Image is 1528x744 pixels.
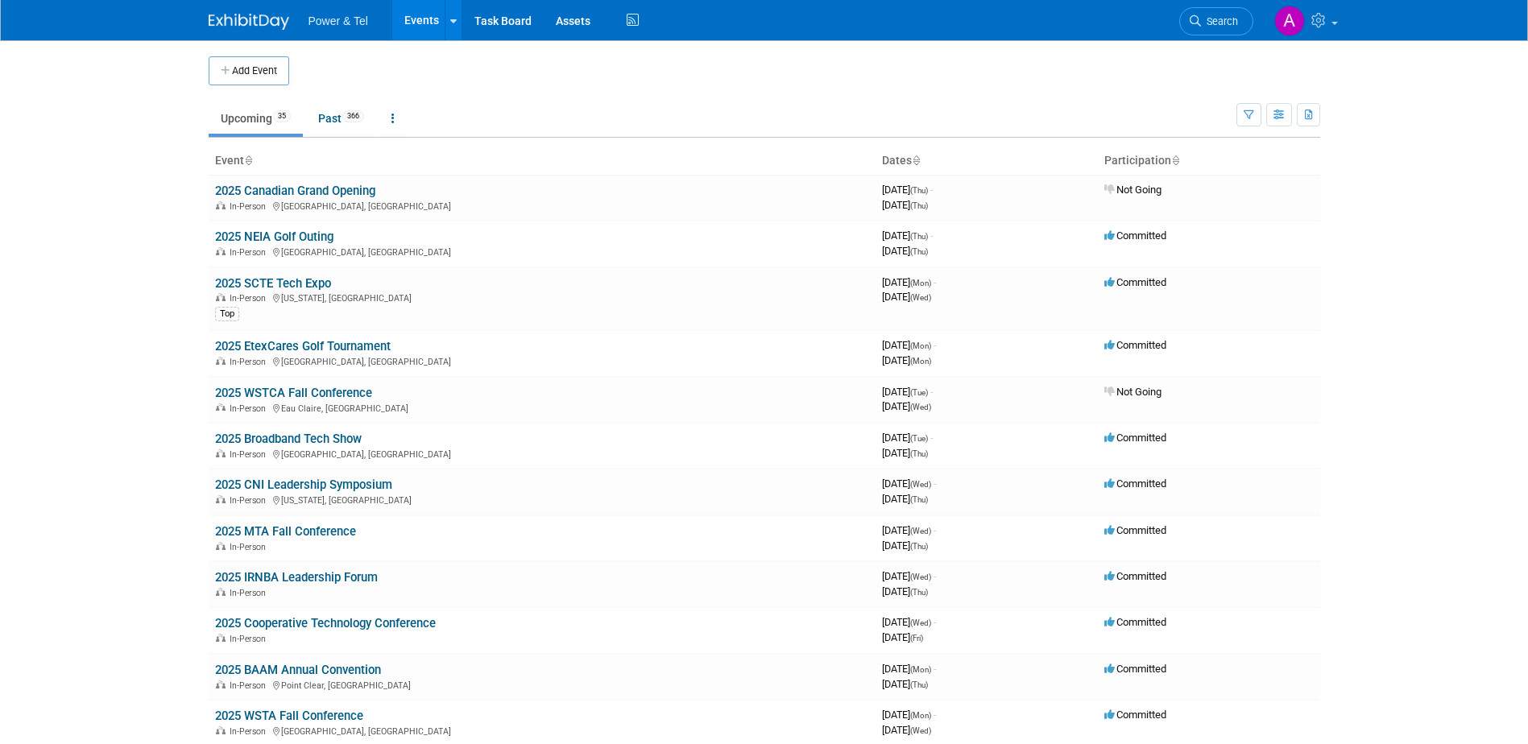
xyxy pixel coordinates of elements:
a: 2025 CNI Leadership Symposium [215,477,392,492]
span: Committed [1104,570,1166,582]
a: 2025 Broadband Tech Show [215,432,362,446]
span: (Tue) [910,434,928,443]
span: In-Person [230,680,271,691]
span: - [934,339,936,351]
button: Add Event [209,56,289,85]
span: Power & Tel [308,14,368,27]
span: (Thu) [910,232,928,241]
span: In-Person [230,588,271,598]
span: [DATE] [882,339,936,351]
span: Committed [1104,229,1166,242]
div: [GEOGRAPHIC_DATA], [GEOGRAPHIC_DATA] [215,354,869,367]
span: - [934,570,936,582]
span: (Thu) [910,588,928,597]
span: Committed [1104,709,1166,721]
img: In-Person Event [216,588,226,596]
span: Committed [1104,339,1166,351]
img: In-Person Event [216,449,226,457]
div: [GEOGRAPHIC_DATA], [GEOGRAPHIC_DATA] [215,199,869,212]
a: 2025 IRNBA Leadership Forum [215,570,378,585]
span: In-Person [230,634,271,644]
a: 2025 EtexCares Golf Tournament [215,339,391,353]
a: 2025 MTA Fall Conference [215,524,356,539]
span: (Wed) [910,572,931,581]
a: Sort by Participation Type [1171,154,1179,167]
span: 35 [273,110,291,122]
span: - [930,386,933,398]
img: Alina Dorion [1274,6,1305,36]
span: [DATE] [882,199,928,211]
span: Not Going [1104,184,1162,196]
span: Not Going [1104,386,1162,398]
span: [DATE] [882,663,936,675]
span: (Wed) [910,293,931,302]
span: [DATE] [882,539,928,552]
span: [DATE] [882,184,933,196]
span: - [934,276,936,288]
span: (Wed) [910,403,931,411]
span: (Thu) [910,542,928,551]
span: [DATE] [882,493,928,505]
a: 2025 WSTA Fall Conference [215,709,363,723]
span: - [930,432,933,444]
img: In-Person Event [216,726,226,734]
span: In-Person [230,726,271,737]
span: Search [1201,15,1238,27]
span: - [930,229,933,242]
span: - [930,184,933,196]
span: [DATE] [882,524,936,536]
span: 366 [342,110,364,122]
span: (Mon) [910,665,931,674]
span: (Mon) [910,711,931,720]
span: [DATE] [882,400,931,412]
span: [DATE] [882,678,928,690]
span: - [934,616,936,628]
span: - [934,663,936,675]
img: In-Person Event [216,357,226,365]
span: (Thu) [910,495,928,504]
span: [DATE] [882,245,928,257]
span: - [934,709,936,721]
span: (Thu) [910,201,928,210]
div: [GEOGRAPHIC_DATA], [GEOGRAPHIC_DATA] [215,245,869,258]
th: Dates [876,147,1098,175]
img: ExhibitDay [209,14,289,30]
span: In-Person [230,403,271,414]
a: Sort by Start Date [912,154,920,167]
a: Search [1179,7,1253,35]
a: Past366 [306,103,376,134]
span: (Thu) [910,680,928,689]
a: 2025 Canadian Grand Opening [215,184,375,198]
span: Committed [1104,432,1166,444]
span: In-Person [230,542,271,552]
img: In-Person Event [216,680,226,688]
span: [DATE] [882,386,933,398]
span: [DATE] [882,354,931,366]
span: (Mon) [910,341,931,350]
span: In-Person [230,449,271,460]
span: (Wed) [910,618,931,627]
span: [DATE] [882,570,936,582]
span: [DATE] [882,447,928,459]
span: [DATE] [882,709,936,721]
span: (Wed) [910,480,931,489]
img: In-Person Event [216,247,226,255]
span: [DATE] [882,229,933,242]
img: In-Person Event [216,201,226,209]
span: (Wed) [910,726,931,735]
a: Sort by Event Name [244,154,252,167]
span: (Wed) [910,527,931,535]
a: 2025 WSTCA Fall Conference [215,386,372,400]
span: Committed [1104,616,1166,628]
span: Committed [1104,663,1166,675]
img: In-Person Event [216,634,226,642]
span: (Tue) [910,388,928,397]
span: In-Person [230,357,271,367]
span: [DATE] [882,432,933,444]
span: In-Person [230,495,271,506]
span: [DATE] [882,477,936,490]
span: (Thu) [910,186,928,195]
span: [DATE] [882,276,936,288]
span: In-Person [230,201,271,212]
img: In-Person Event [216,293,226,301]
